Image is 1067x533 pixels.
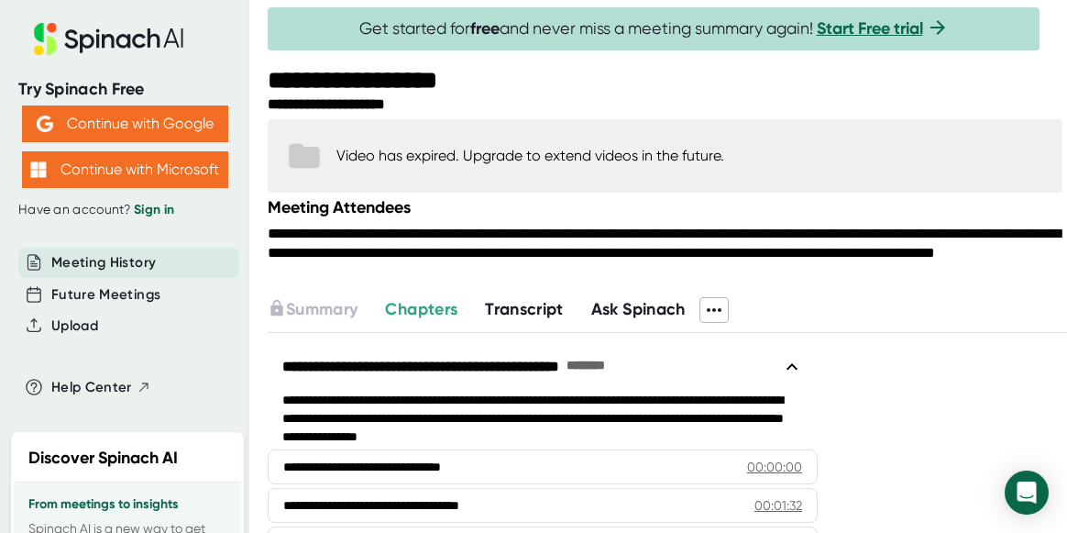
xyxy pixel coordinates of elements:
button: Future Meetings [51,284,160,305]
button: Transcript [485,297,564,322]
a: Sign in [134,202,174,217]
button: Help Center [51,377,151,398]
button: Chapters [385,297,457,322]
button: Continue with Microsoft [22,151,228,188]
button: Upload [51,316,98,337]
h2: Discover Spinach AI [28,446,178,471]
div: 00:00:00 [747,458,802,476]
span: Help Center [51,377,132,398]
div: Video has expired. Upgrade to extend videos in the future. [336,147,724,164]
div: Have an account? [18,202,231,218]
button: Ask Spinach [591,297,686,322]
button: Summary [268,297,357,322]
span: Transcript [485,299,564,319]
div: Open Intercom Messenger [1005,471,1049,515]
button: Continue with Google [22,105,228,142]
div: Meeting Attendees [268,197,1067,217]
span: Chapters [385,299,457,319]
button: Meeting History [51,252,156,273]
img: Aehbyd4JwY73AAAAAElFTkSuQmCC [37,116,53,132]
a: Start Free trial [817,18,923,39]
b: free [470,18,500,39]
h3: From meetings to insights [28,497,226,512]
div: Try Spinach Free [18,79,231,100]
span: Get started for and never miss a meeting summary again! [359,18,949,39]
span: Summary [286,299,357,319]
span: Ask Spinach [591,299,686,319]
div: 00:01:32 [754,496,802,515]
